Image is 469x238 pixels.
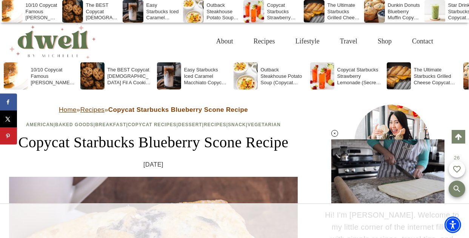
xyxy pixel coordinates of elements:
[330,29,368,54] a: Travel
[143,160,163,170] time: [DATE]
[128,122,177,127] a: Copycat Recipes
[26,122,54,127] a: American
[243,29,285,54] a: Recipes
[178,122,202,127] a: Dessert
[26,122,281,127] span: | | | | | | |
[228,122,246,127] a: Snack
[206,29,443,54] nav: Primary Navigation
[452,130,465,144] a: Scroll to top
[285,29,330,54] a: Lifestyle
[204,122,226,127] a: Recipes
[59,106,248,113] span: » »
[402,29,443,54] a: Contact
[9,24,96,59] img: DWELL by michelle
[55,122,94,127] a: Baked Goods
[80,106,105,113] a: Recipes
[108,106,248,113] strong: Copycat Starbucks Blueberry Scone Recipe
[95,122,126,127] a: Breakfast
[324,188,460,201] h3: HI THERE
[9,131,298,154] h1: Copycat Starbucks Blueberry Scone Recipe
[444,216,461,233] div: Accessibility Menu
[97,204,372,238] iframe: Advertisement
[248,122,281,127] a: Vegetarian
[59,106,77,113] a: Home
[368,29,402,54] a: Shop
[206,29,243,54] a: About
